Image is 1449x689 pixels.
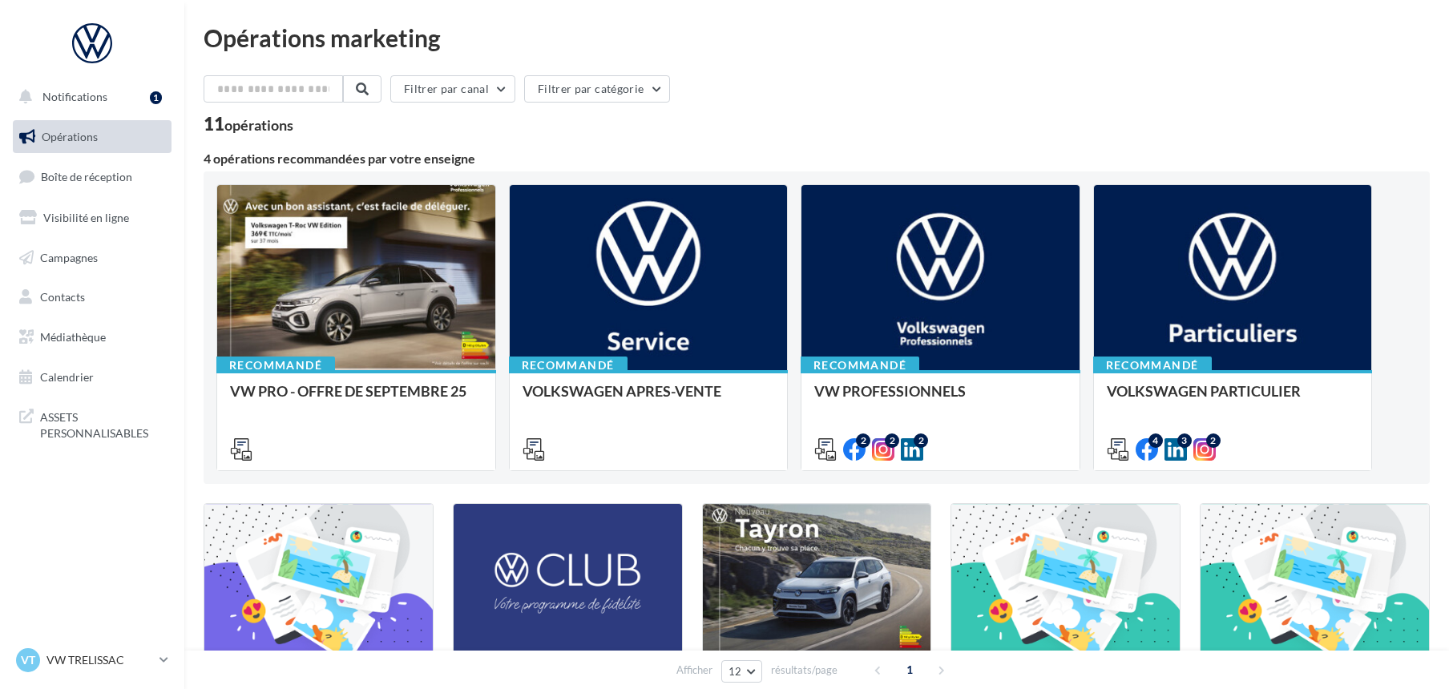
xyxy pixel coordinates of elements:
div: Recommandé [509,357,628,374]
a: Boîte de réception [10,159,175,194]
p: VW TRELISSAC [46,652,153,668]
span: Opérations [42,130,98,143]
span: Boîte de réception [41,170,132,183]
a: Visibilité en ligne [10,201,175,235]
span: Visibilité en ligne [43,211,129,224]
div: Recommandé [216,357,335,374]
div: 3 [1177,433,1192,448]
span: 1 [897,657,922,683]
a: Médiathèque [10,320,175,354]
span: 12 [729,665,742,678]
span: Calendrier [40,370,94,384]
div: 4 opérations recommandées par votre enseigne [204,152,1430,165]
div: Recommandé [1093,357,1212,374]
a: VT VW TRELISSAC [13,645,172,675]
div: 2 [1206,433,1221,448]
a: Contacts [10,280,175,314]
div: VW PRO - OFFRE DE SEPTEMBRE 25 [230,383,482,415]
div: 2 [856,433,870,448]
span: Médiathèque [40,330,106,344]
div: VOLKSWAGEN PARTICULIER [1107,383,1359,415]
span: Afficher [676,663,712,678]
div: 2 [914,433,928,448]
div: Opérations marketing [204,26,1430,50]
div: 2 [885,433,899,448]
button: Filtrer par catégorie [524,75,670,103]
div: opérations [224,118,293,132]
span: Contacts [40,290,85,304]
a: Campagnes [10,241,175,275]
button: Filtrer par canal [390,75,515,103]
div: 1 [150,91,162,104]
span: résultats/page [771,663,838,678]
a: Calendrier [10,361,175,394]
span: VT [21,652,35,668]
div: VOLKSWAGEN APRES-VENTE [523,383,775,415]
span: ASSETS PERSONNALISABLES [40,406,165,441]
span: Notifications [42,90,107,103]
a: Opérations [10,120,175,154]
div: Recommandé [801,357,919,374]
div: VW PROFESSIONNELS [814,383,1067,415]
div: 4 [1148,433,1163,448]
button: 12 [721,660,762,683]
a: ASSETS PERSONNALISABLES [10,400,175,447]
button: Notifications 1 [10,80,168,114]
span: Campagnes [40,250,98,264]
div: 11 [204,115,293,133]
